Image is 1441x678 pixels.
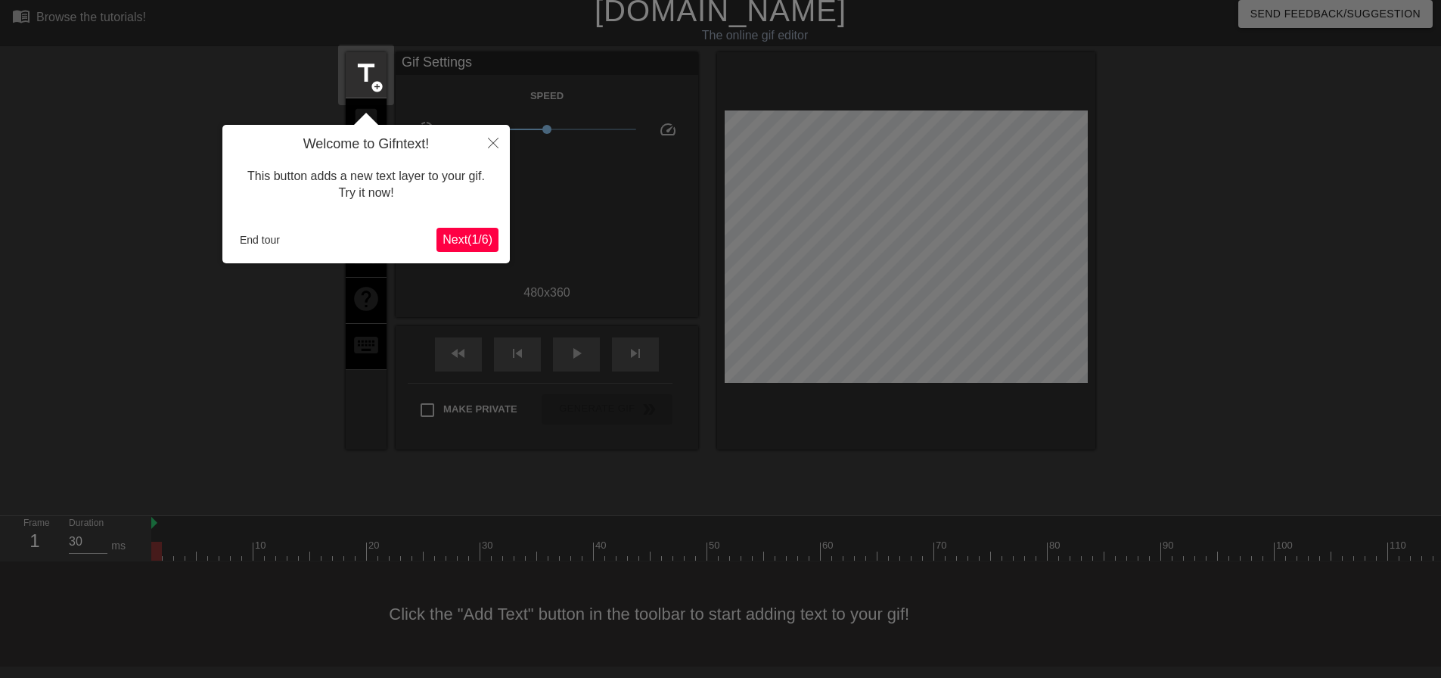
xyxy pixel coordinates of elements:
[234,153,498,217] div: This button adds a new text layer to your gif. Try it now!
[477,125,510,160] button: Close
[436,228,498,252] button: Next
[234,229,286,251] button: End tour
[443,233,492,246] span: Next ( 1 / 6 )
[234,136,498,153] h4: Welcome to Gifntext!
